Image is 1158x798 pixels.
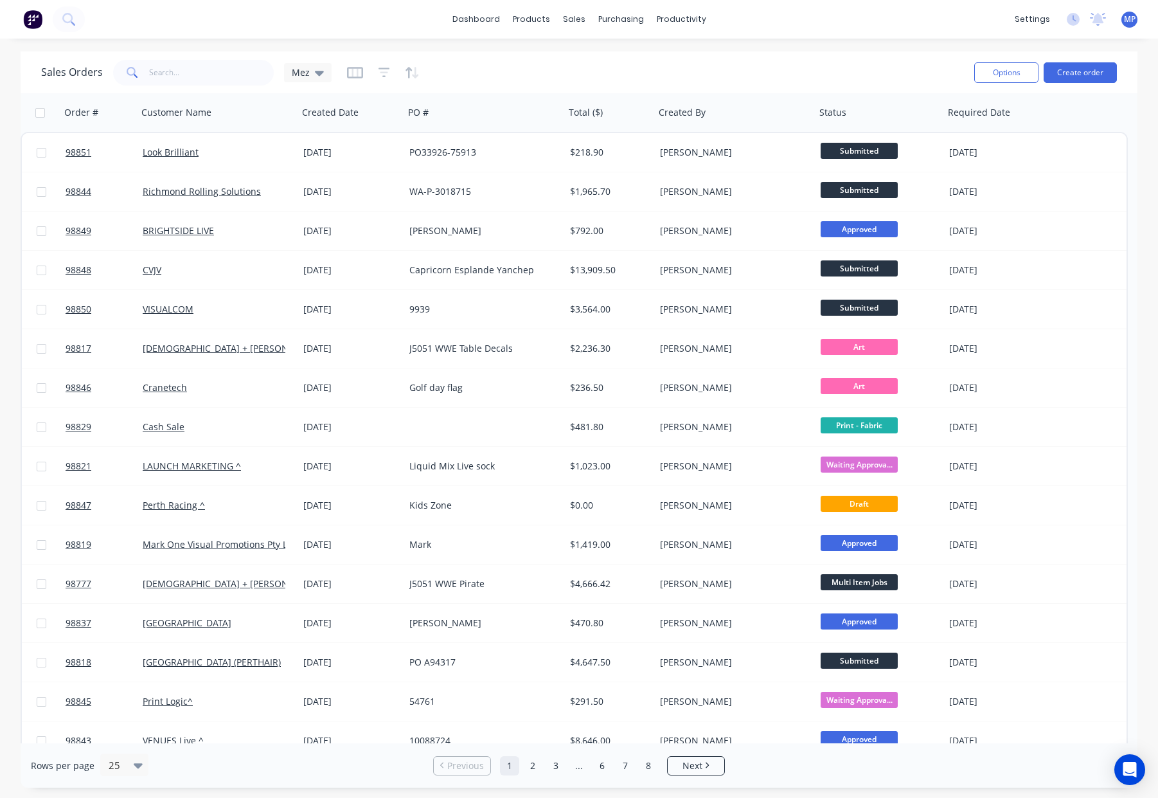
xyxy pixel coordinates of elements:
span: Draft [821,496,898,512]
a: Cash Sale [143,421,184,433]
span: Waiting Approva... [821,457,898,473]
a: Page 7 [616,756,635,775]
div: productivity [650,10,713,29]
a: 98850 [66,290,143,329]
div: $236.50 [570,381,646,394]
div: Created Date [302,106,359,119]
span: Waiting Approva... [821,692,898,708]
div: [DATE] [949,264,1051,277]
div: products [506,10,557,29]
div: $4,666.42 [570,577,646,590]
span: MP [1124,14,1136,25]
div: [PERSON_NAME] [409,224,552,237]
div: [PERSON_NAME] [660,499,803,512]
span: Mez [292,66,310,79]
div: 10088724 [409,734,552,747]
div: purchasing [592,10,650,29]
div: $218.90 [570,146,646,159]
span: Print - Fabric [821,417,898,433]
span: Next [682,759,702,772]
div: Status [819,106,846,119]
div: [DATE] [303,460,399,473]
a: Page 8 [639,756,658,775]
div: [PERSON_NAME] [660,538,803,551]
div: [DATE] [303,303,399,316]
div: [DATE] [303,656,399,669]
div: $4,647.50 [570,656,646,669]
div: [PERSON_NAME] [660,146,803,159]
div: [DATE] [949,224,1051,237]
div: [DATE] [303,538,399,551]
div: [DATE] [949,577,1051,590]
div: [DATE] [949,460,1051,473]
span: Approved [821,613,898,630]
div: [DATE] [949,342,1051,355]
button: Options [974,62,1038,83]
span: 98850 [66,303,91,316]
div: J5051 WWE Pirate [409,577,552,590]
div: [DATE] [303,734,399,747]
div: Mark [409,538,552,551]
a: [DEMOGRAPHIC_DATA] + [PERSON_NAME] ^ [143,342,330,354]
div: [PERSON_NAME] [660,224,803,237]
div: [PERSON_NAME] [409,617,552,630]
div: [PERSON_NAME] [660,342,803,355]
div: [DATE] [303,421,399,433]
span: Previous [447,759,484,772]
div: [PERSON_NAME] [660,734,803,747]
a: 98837 [66,604,143,642]
a: Jump forward [569,756,589,775]
span: 98837 [66,617,91,630]
span: Art [821,378,898,394]
div: [DATE] [949,185,1051,198]
a: 98777 [66,565,143,603]
div: 54761 [409,695,552,708]
a: [GEOGRAPHIC_DATA] [143,617,231,629]
div: $481.80 [570,421,646,433]
a: Cranetech [143,381,187,394]
a: 98844 [66,172,143,211]
a: 98829 [66,408,143,446]
div: $1,965.70 [570,185,646,198]
div: $3,564.00 [570,303,646,316]
a: dashboard [446,10,506,29]
div: [PERSON_NAME] [660,264,803,277]
a: 98819 [66,525,143,564]
div: Order # [64,106,98,119]
div: J5051 WWE Table Decals [409,342,552,355]
span: Rows per page [31,759,94,772]
a: [GEOGRAPHIC_DATA] (PERTHAIR) [143,656,281,668]
div: $1,419.00 [570,538,646,551]
div: PO # [408,106,429,119]
span: Submitted [821,143,898,159]
span: 98817 [66,342,91,355]
div: [PERSON_NAME] [660,656,803,669]
span: Art [821,339,898,355]
span: Approved [821,221,898,237]
input: Search... [149,60,274,86]
div: $13,909.50 [570,264,646,277]
div: [DATE] [303,695,399,708]
a: Page 6 [592,756,612,775]
button: Create order [1044,62,1117,83]
a: 98821 [66,447,143,485]
div: sales [557,10,592,29]
div: [DATE] [303,185,399,198]
div: [DATE] [949,381,1051,394]
div: [PERSON_NAME] [660,617,803,630]
div: [PERSON_NAME] [660,185,803,198]
div: Kids Zone [409,499,552,512]
span: 98848 [66,264,91,277]
span: Approved [821,535,898,551]
a: Richmond Rolling Solutions [143,185,261,197]
div: [DATE] [303,577,399,590]
a: 98847 [66,486,143,525]
img: Factory [23,10,42,29]
a: 98849 [66,212,143,250]
a: Page 2 [523,756,542,775]
div: $0.00 [570,499,646,512]
span: Submitted [821,260,898,277]
span: Submitted [821,182,898,198]
span: 98843 [66,734,91,747]
a: 98848 [66,251,143,289]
